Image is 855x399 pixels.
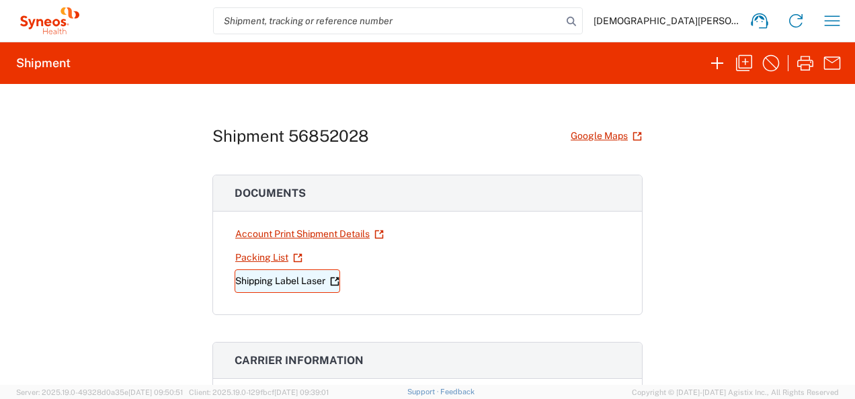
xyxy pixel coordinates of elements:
[212,126,369,146] h1: Shipment 56852028
[235,269,340,293] a: Shipping Label Laser
[632,386,839,398] span: Copyright © [DATE]-[DATE] Agistix Inc., All Rights Reserved
[214,8,562,34] input: Shipment, tracking or reference number
[235,246,303,269] a: Packing List
[274,388,329,396] span: [DATE] 09:39:01
[128,388,183,396] span: [DATE] 09:50:51
[235,187,306,199] span: Documents
[16,55,71,71] h2: Shipment
[189,388,329,396] span: Client: 2025.19.0-129fbcf
[440,388,475,396] a: Feedback
[235,354,364,367] span: Carrier information
[235,222,384,246] a: Account Print Shipment Details
[16,388,183,396] span: Server: 2025.19.0-49328d0a35e
[570,124,643,148] a: Google Maps
[407,388,441,396] a: Support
